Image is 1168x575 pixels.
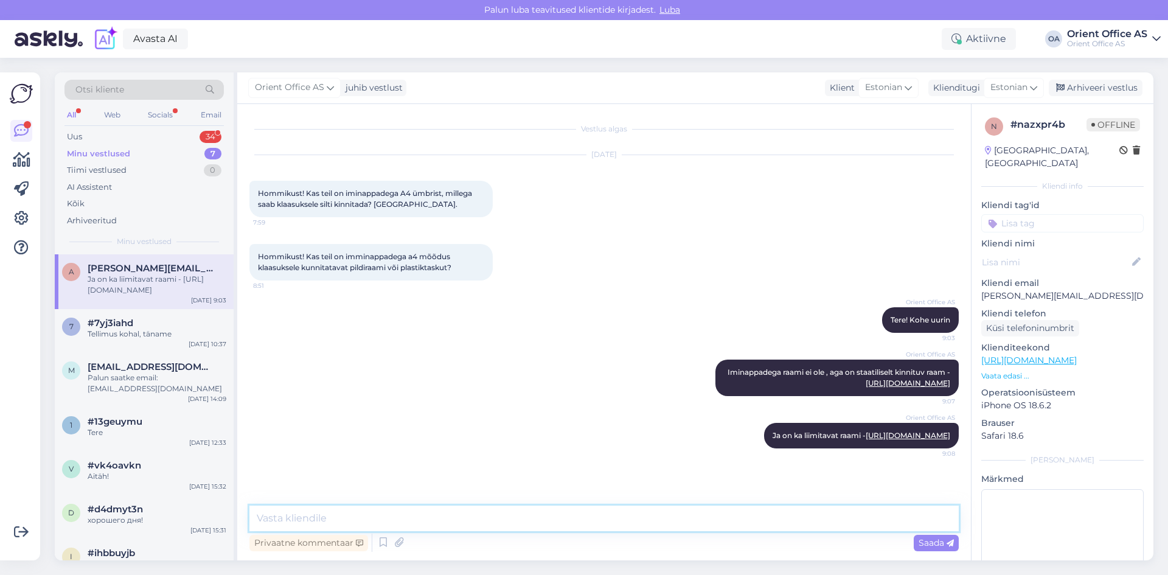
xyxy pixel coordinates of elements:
[981,455,1144,465] div: [PERSON_NAME]
[67,148,130,160] div: Minu vestlused
[1049,80,1142,96] div: Arhiveeri vestlus
[204,148,221,160] div: 7
[75,83,124,96] span: Otsi kliente
[88,471,226,482] div: Aitäh!
[981,386,1144,399] p: Operatsioonisüsteem
[255,81,324,94] span: Orient Office AS
[204,164,221,176] div: 0
[981,277,1144,290] p: Kliendi email
[909,333,955,343] span: 9:03
[88,460,141,471] span: #vk4oavkn
[341,82,403,94] div: juhib vestlust
[928,82,980,94] div: Klienditugi
[102,107,123,123] div: Web
[981,237,1144,250] p: Kliendi nimi
[981,430,1144,442] p: Safari 18.6
[981,341,1144,354] p: Klienditeekond
[67,164,127,176] div: Tiimi vestlused
[200,131,221,143] div: 34
[88,548,135,559] span: #ihbbuyjb
[68,366,75,375] span: m
[656,4,684,15] span: Luba
[88,361,214,372] span: mati@martma.ee
[117,236,172,247] span: Minu vestlused
[253,218,299,227] span: 7:59
[981,355,1077,366] a: [URL][DOMAIN_NAME]
[123,29,188,49] a: Avasta AI
[88,263,214,274] span: andres@tervisemuuseum.ee
[249,124,959,134] div: Vestlus algas
[70,552,72,561] span: i
[258,252,452,272] span: Hommikust! Kas teil on imminappadega a4 mõõdus klaasuksele kunnitatavat pildiraami või plastiktas...
[981,371,1144,382] p: Vaata edasi ...
[249,535,368,551] div: Privaatne kommentaar
[70,420,72,430] span: 1
[1067,29,1147,39] div: Orient Office AS
[69,322,74,331] span: 7
[985,144,1119,170] div: [GEOGRAPHIC_DATA], [GEOGRAPHIC_DATA]
[189,482,226,491] div: [DATE] 15:32
[773,431,950,440] span: Ja on ka liimitavat raami -
[906,350,955,359] span: Orient Office AS
[919,537,954,548] span: Saada
[88,318,133,329] span: #7yj3iahd
[88,329,226,340] div: Tellimus kohal, täname
[981,473,1144,486] p: Märkmed
[1067,29,1161,49] a: Orient Office ASOrient Office AS
[825,82,855,94] div: Klient
[981,199,1144,212] p: Kliendi tag'id
[191,296,226,305] div: [DATE] 9:03
[866,431,950,440] a: [URL][DOMAIN_NAME]
[906,413,955,422] span: Orient Office AS
[190,526,226,535] div: [DATE] 15:31
[67,131,82,143] div: Uus
[981,181,1144,192] div: Kliendi info
[253,281,299,290] span: 8:51
[188,394,226,403] div: [DATE] 14:09
[88,559,226,570] div: Aitäh!
[92,26,118,52] img: explore-ai
[981,320,1079,336] div: Küsi telefoninumbrit
[909,449,955,458] span: 9:08
[1067,39,1147,49] div: Orient Office AS
[249,149,959,160] div: [DATE]
[1010,117,1086,132] div: # nazxpr4b
[69,464,74,473] span: v
[88,427,226,438] div: Tere
[906,298,955,307] span: Orient Office AS
[990,81,1027,94] span: Estonian
[981,290,1144,302] p: [PERSON_NAME][EMAIL_ADDRESS][DOMAIN_NAME]
[10,82,33,105] img: Askly Logo
[258,189,474,209] span: Hommikust! Kas teil on iminappadega A4 ümbrist, millega saab klaasuksele silti kinnitada? [GEOGRA...
[69,267,74,276] span: a
[866,378,950,388] a: [URL][DOMAIN_NAME]
[891,315,950,324] span: Tere! Kohe uurin
[68,508,74,517] span: d
[88,372,226,394] div: Palun saatke email: [EMAIL_ADDRESS][DOMAIN_NAME]
[981,399,1144,412] p: iPhone OS 18.6.2
[189,438,226,447] div: [DATE] 12:33
[728,368,950,388] span: Iminappadega raami ei ole , aga on staatiliselt kinnituv raam -
[1086,118,1140,131] span: Offline
[942,28,1016,50] div: Aktiivne
[88,515,226,526] div: хорошего дня!
[982,256,1130,269] input: Lisa nimi
[1045,30,1062,47] div: OA
[991,122,997,131] span: n
[981,417,1144,430] p: Brauser
[67,215,117,227] div: Arhiveeritud
[865,81,902,94] span: Estonian
[981,214,1144,232] input: Lisa tag
[67,181,112,193] div: AI Assistent
[145,107,175,123] div: Socials
[189,340,226,349] div: [DATE] 10:37
[67,198,85,210] div: Kõik
[981,307,1144,320] p: Kliendi telefon
[88,274,226,296] div: Ja on ka liimitavat raami - [URL][DOMAIN_NAME]
[88,416,142,427] span: #13geuymu
[64,107,78,123] div: All
[88,504,143,515] span: #d4dmyt3n
[909,397,955,406] span: 9:07
[198,107,224,123] div: Email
